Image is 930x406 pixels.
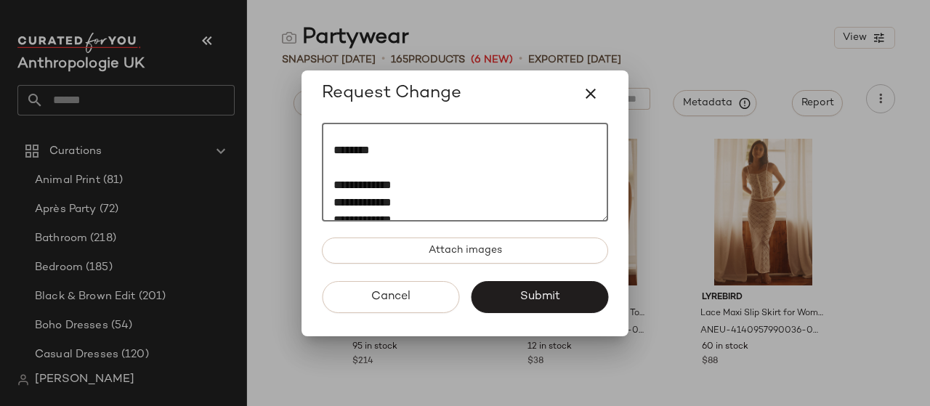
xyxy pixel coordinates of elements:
span: Request Change [322,82,461,105]
span: Attach images [428,245,502,256]
span: Cancel [371,290,411,304]
button: Attach images [322,237,608,264]
button: Cancel [322,281,459,313]
button: Submit [471,281,608,313]
span: Submit [519,290,559,304]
